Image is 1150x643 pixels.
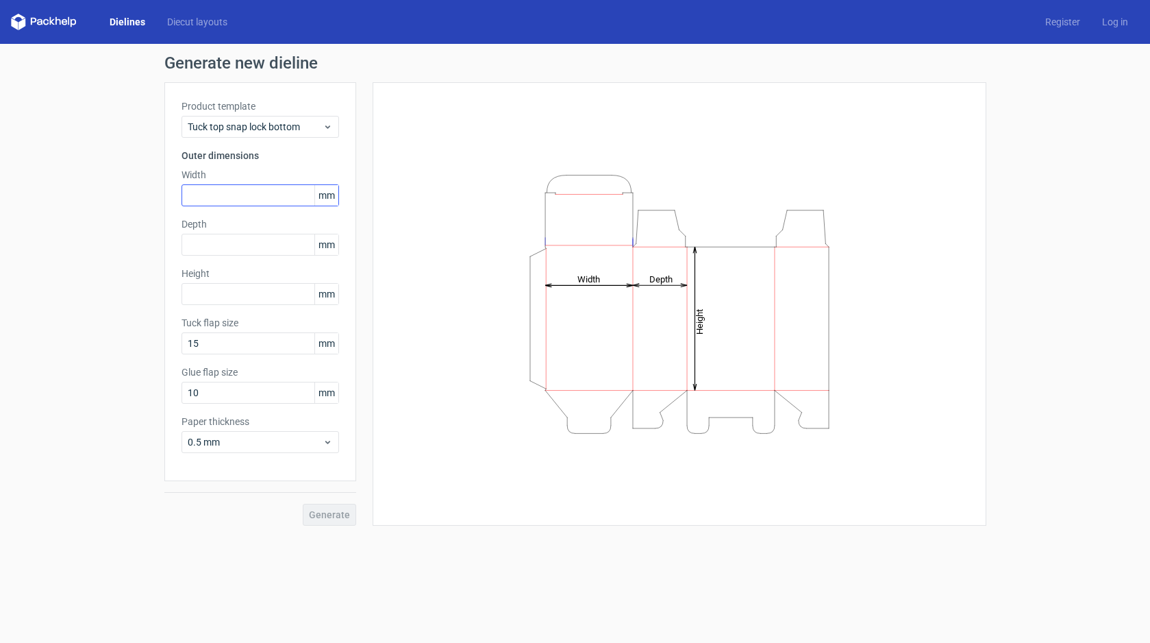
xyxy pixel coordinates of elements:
[182,99,339,113] label: Product template
[314,185,338,206] span: mm
[99,15,156,29] a: Dielines
[314,333,338,354] span: mm
[1034,15,1091,29] a: Register
[182,168,339,182] label: Width
[695,308,705,334] tspan: Height
[182,316,339,330] label: Tuck flap size
[577,274,599,284] tspan: Width
[188,435,323,449] span: 0.5 mm
[314,234,338,255] span: mm
[164,55,986,71] h1: Generate new dieline
[182,365,339,379] label: Glue flap size
[314,383,338,403] span: mm
[182,267,339,280] label: Height
[182,149,339,162] h3: Outer dimensions
[182,217,339,231] label: Depth
[188,120,323,134] span: Tuck top snap lock bottom
[1091,15,1139,29] a: Log in
[182,415,339,428] label: Paper thickness
[156,15,238,29] a: Diecut layouts
[649,274,673,284] tspan: Depth
[314,284,338,304] span: mm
